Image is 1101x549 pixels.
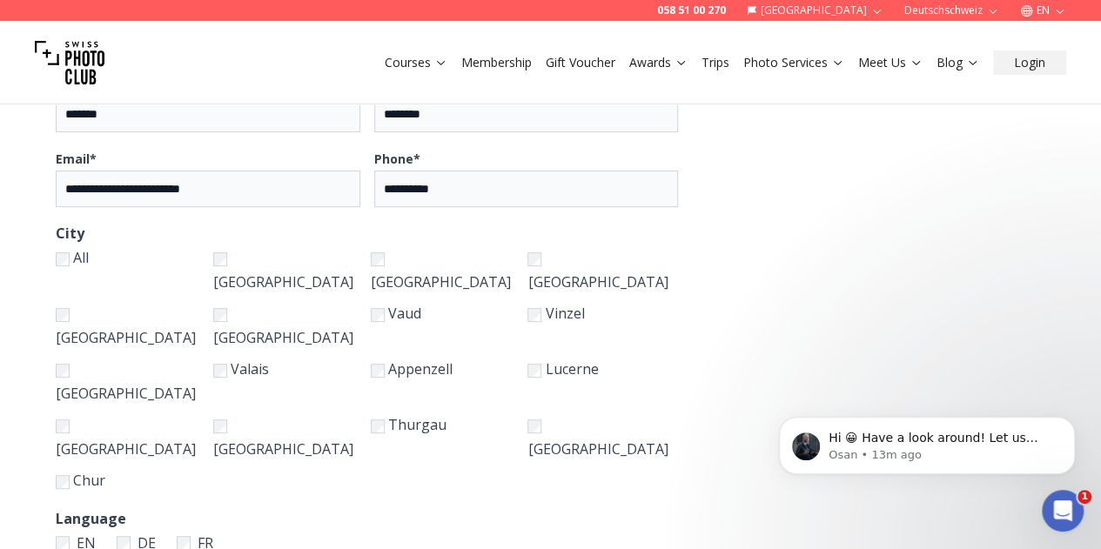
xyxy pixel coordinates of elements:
iframe: Intercom live chat [1042,490,1084,532]
b: City [56,221,678,245]
a: Blog [937,54,979,71]
a: Gift Voucher [546,54,615,71]
b: Email * [56,151,97,167]
a: Photo Services [743,54,844,71]
input: Email* [56,171,360,207]
a: Trips [702,54,729,71]
input: [GEOGRAPHIC_DATA] [56,308,70,322]
label: [GEOGRAPHIC_DATA] [213,245,364,294]
label: [GEOGRAPHIC_DATA] [213,412,364,461]
label: [GEOGRAPHIC_DATA] [56,301,206,350]
button: Membership [454,50,539,75]
label: Thurgau [371,412,521,461]
a: Meet Us [858,54,923,71]
input: [GEOGRAPHIC_DATA] [213,308,227,322]
input: Valais [213,364,227,378]
input: [GEOGRAPHIC_DATA] [527,419,541,433]
button: Photo Services [736,50,851,75]
input: Vaud [371,308,385,322]
label: [GEOGRAPHIC_DATA] [56,412,206,461]
input: [GEOGRAPHIC_DATA] [213,252,227,266]
input: Phone* [374,171,679,207]
input: Vinzel [527,308,541,322]
label: Vaud [371,301,521,350]
a: Membership [461,54,532,71]
button: Courses [378,50,454,75]
input: [GEOGRAPHIC_DATA] [56,364,70,378]
label: Vinzel [527,301,678,350]
iframe: Intercom notifications message [753,380,1101,502]
label: [GEOGRAPHIC_DATA] [527,412,678,461]
input: Thurgau [371,419,385,433]
input: Chur [56,475,70,489]
input: Appenzell [371,364,385,378]
span: 1 [1078,490,1091,504]
label: Lucerne [527,357,678,405]
a: 058 51 00 270 [657,3,726,17]
input: First Name* [56,96,360,132]
label: [GEOGRAPHIC_DATA] [371,245,521,294]
a: Awards [629,54,688,71]
label: [GEOGRAPHIC_DATA] [527,245,678,294]
label: All [56,245,206,294]
label: [GEOGRAPHIC_DATA] [56,357,206,405]
input: Lucerne [527,364,541,378]
button: Awards [622,50,695,75]
label: Valais [213,357,364,405]
label: [GEOGRAPHIC_DATA] [213,301,364,350]
input: [GEOGRAPHIC_DATA] [371,252,385,266]
input: Last Name* [374,96,679,132]
input: [GEOGRAPHIC_DATA] [213,419,227,433]
button: Gift Voucher [539,50,622,75]
b: Language [56,509,126,528]
input: All [56,252,70,266]
button: Blog [930,50,986,75]
label: Chur [56,468,206,492]
img: Swiss photo club [35,28,104,97]
button: Meet Us [851,50,930,75]
input: [GEOGRAPHIC_DATA] [56,419,70,433]
label: Appenzell [371,357,521,405]
b: Phone * [374,151,420,167]
input: [GEOGRAPHIC_DATA] [527,252,541,266]
button: Login [993,50,1066,75]
a: Courses [385,54,447,71]
button: Trips [695,50,736,75]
